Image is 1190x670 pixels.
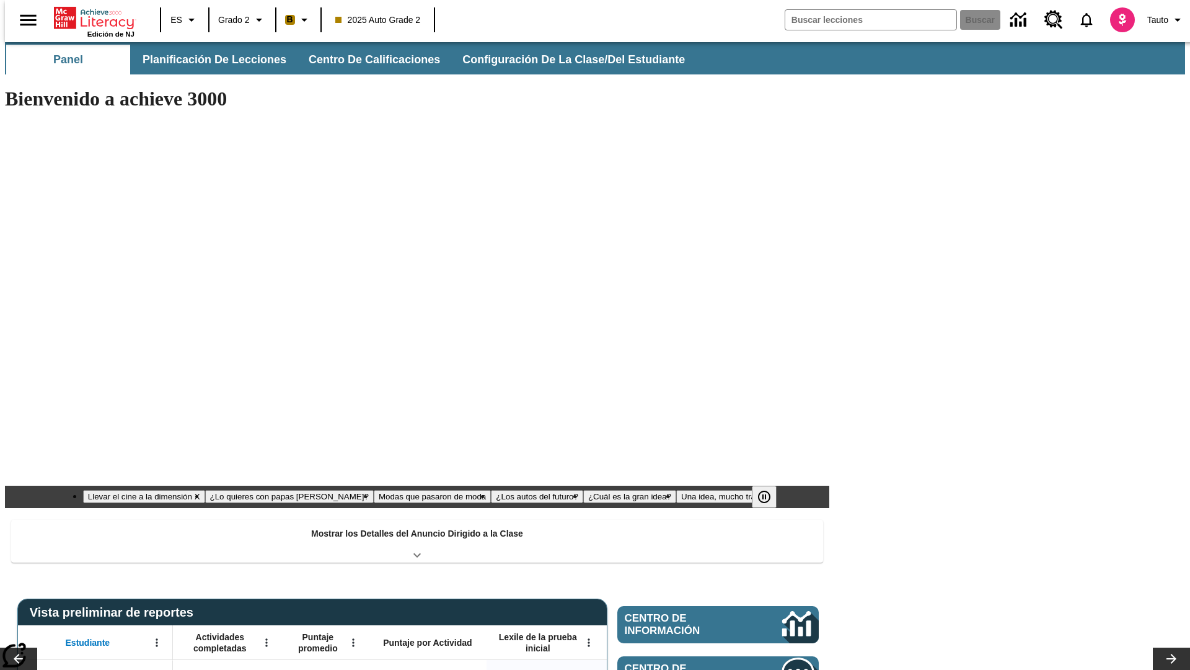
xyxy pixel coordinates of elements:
[288,632,348,654] span: Puntaje promedio
[11,520,823,563] div: Mostrar los Detalles del Anuncio Dirigido a la Clase
[493,632,583,654] span: Lexile de la prueba inicial
[299,45,450,74] button: Centro de calificaciones
[752,486,789,508] div: Pausar
[287,12,293,27] span: B
[676,490,776,503] button: Diapositiva 6 Una idea, mucho trabajo
[785,10,956,30] input: Buscar campo
[54,4,134,38] div: Portada
[218,14,250,27] span: Grado 2
[30,605,200,620] span: Vista preliminar de reportes
[625,612,741,637] span: Centro de información
[1110,7,1135,32] img: avatar image
[170,14,182,27] span: ES
[257,633,276,652] button: Abrir menú
[617,606,819,643] a: Centro de información
[6,45,130,74] button: Panel
[5,87,829,110] h1: Bienvenido a achieve 3000
[583,490,676,503] button: Diapositiva 5 ¿Cuál es la gran idea?
[205,490,374,503] button: Diapositiva 2 ¿Lo quieres con papas fritas?
[1103,4,1142,36] button: Escoja un nuevo avatar
[1153,648,1190,670] button: Carrusel de lecciones, seguir
[1037,3,1070,37] a: Centro de recursos, Se abrirá en una pestaña nueva.
[280,9,317,31] button: Boost El color de la clase es anaranjado claro. Cambiar el color de la clase.
[580,633,598,652] button: Abrir menú
[54,6,134,30] a: Portada
[83,490,205,503] button: Diapositiva 1 Llevar el cine a la dimensión X
[179,632,261,654] span: Actividades completadas
[66,637,110,648] span: Estudiante
[10,2,46,38] button: Abrir el menú lateral
[5,42,1185,74] div: Subbarra de navegación
[344,633,363,652] button: Abrir menú
[133,45,296,74] button: Planificación de lecciones
[383,637,472,648] span: Puntaje por Actividad
[5,45,696,74] div: Subbarra de navegación
[374,490,491,503] button: Diapositiva 3 Modas que pasaron de moda
[1003,3,1037,37] a: Centro de información
[213,9,271,31] button: Grado: Grado 2, Elige un grado
[165,9,205,31] button: Lenguaje: ES, Selecciona un idioma
[491,490,583,503] button: Diapositiva 4 ¿Los autos del futuro?
[1147,14,1168,27] span: Tauto
[1142,9,1190,31] button: Perfil/Configuración
[87,30,134,38] span: Edición de NJ
[1070,4,1103,36] a: Notificaciones
[148,633,166,652] button: Abrir menú
[335,14,421,27] span: 2025 Auto Grade 2
[752,486,777,508] button: Pausar
[311,527,523,540] p: Mostrar los Detalles del Anuncio Dirigido a la Clase
[452,45,695,74] button: Configuración de la clase/del estudiante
